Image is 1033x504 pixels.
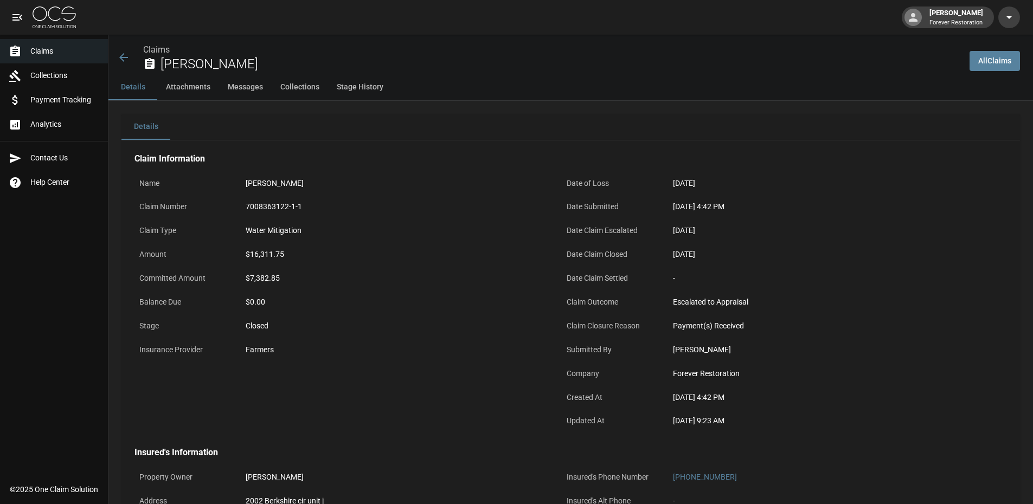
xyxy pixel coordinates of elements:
[673,320,971,332] div: Payment(s) Received
[134,339,232,360] p: Insurance Provider
[673,344,971,356] div: [PERSON_NAME]
[134,467,232,488] p: Property Owner
[30,94,99,106] span: Payment Tracking
[134,447,976,458] h4: Insured's Information
[272,74,328,100] button: Collections
[134,173,232,194] p: Name
[929,18,983,28] p: Forever Restoration
[673,225,971,236] div: [DATE]
[108,74,157,100] button: Details
[673,178,971,189] div: [DATE]
[246,344,544,356] div: Farmers
[673,473,737,481] a: [PHONE_NUMBER]
[246,471,544,483] div: [PERSON_NAME]
[562,292,659,313] p: Claim Outcome
[673,201,971,212] div: [DATE] 4:42 PM
[7,7,28,28] button: open drawer
[30,152,99,164] span: Contact Us
[562,244,659,265] p: Date Claim Closed
[219,74,272,100] button: Messages
[134,220,232,241] p: Claim Type
[30,46,99,57] span: Claims
[30,177,99,188] span: Help Center
[562,339,659,360] p: Submitted By
[925,8,987,27] div: [PERSON_NAME]
[562,220,659,241] p: Date Claim Escalated
[134,153,976,164] h4: Claim Information
[134,196,232,217] p: Claim Number
[134,292,232,313] p: Balance Due
[134,268,232,289] p: Committed Amount
[143,43,961,56] nav: breadcrumb
[246,178,544,189] div: [PERSON_NAME]
[328,74,392,100] button: Stage History
[673,249,971,260] div: [DATE]
[33,7,76,28] img: ocs-logo-white-transparent.png
[562,363,659,384] p: Company
[30,70,99,81] span: Collections
[143,44,170,55] a: Claims
[121,114,170,140] button: Details
[246,249,544,260] div: $16,311.75
[10,484,98,495] div: © 2025 One Claim Solution
[134,244,232,265] p: Amount
[246,273,544,284] div: $7,382.85
[562,268,659,289] p: Date Claim Settled
[30,119,99,130] span: Analytics
[134,315,232,337] p: Stage
[562,387,659,408] p: Created At
[673,392,971,403] div: [DATE] 4:42 PM
[246,201,544,212] div: 7008363122-1-1
[562,410,659,431] p: Updated At
[970,51,1020,71] a: AllClaims
[246,296,544,308] div: $0.00
[673,368,971,379] div: Forever Restoration
[246,225,544,236] div: Water Mitigation
[108,74,1033,100] div: anchor tabs
[562,173,659,194] p: Date of Loss
[673,273,971,284] div: -
[562,467,659,488] p: Insured's Phone Number
[673,296,971,308] div: Escalated to Appraisal
[157,74,219,100] button: Attachments
[121,114,1020,140] div: details tabs
[562,196,659,217] p: Date Submitted
[562,315,659,337] p: Claim Closure Reason
[673,415,971,427] div: [DATE] 9:23 AM
[246,320,544,332] div: Closed
[161,56,961,72] h2: [PERSON_NAME]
